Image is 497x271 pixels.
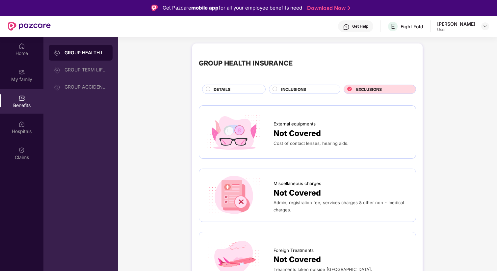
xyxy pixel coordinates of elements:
[483,24,488,29] img: svg+xml;base64,PHN2ZyBpZD0iRHJvcGRvd24tMzJ4MzIiIHhtbG5zPSJodHRwOi8vd3d3LnczLm9yZy8yMDAwL3N2ZyIgd2...
[18,69,25,75] img: svg+xml;base64,PHN2ZyB3aWR0aD0iMjAiIGhlaWdodD0iMjAiIHZpZXdCb3g9IjAgMCAyMCAyMCIgZmlsbD0ibm9uZSIgeG...
[151,5,158,11] img: Logo
[343,24,350,30] img: svg+xml;base64,PHN2ZyBpZD0iSGVscC0zMngzMiIgeG1sbnM9Imh0dHA6Ly93d3cudzMub3JnLzIwMDAvc3ZnIiB3aWR0aD...
[65,67,107,72] div: GROUP TERM LIFE INSURANCE
[274,247,314,254] span: Foreign Treatments
[65,49,107,56] div: GROUP HEALTH INSURANCE
[281,86,306,93] span: INCLUSIONS
[65,84,107,90] div: GROUP ACCIDENTAL INSURANCE
[274,187,321,199] span: Not Covered
[18,43,25,49] img: svg+xml;base64,PHN2ZyBpZD0iSG9tZSIgeG1sbnM9Imh0dHA6Ly93d3cudzMub3JnLzIwMDAvc3ZnIiB3aWR0aD0iMjAiIG...
[54,84,61,91] img: svg+xml;base64,PHN2ZyB3aWR0aD0iMjAiIGhlaWdodD0iMjAiIHZpZXdCb3g9IjAgMCAyMCAyMCIgZmlsbD0ibm9uZSIgeG...
[54,67,61,73] img: svg+xml;base64,PHN2ZyB3aWR0aD0iMjAiIGhlaWdodD0iMjAiIHZpZXdCb3g9IjAgMCAyMCAyMCIgZmlsbD0ibm9uZSIgeG...
[191,5,219,11] strong: mobile app
[163,4,302,12] div: Get Pazcare for all your employee benefits need
[274,141,349,146] span: Cost of contact lenses, hearing aids.
[274,180,321,187] span: Miscellaneous charges
[18,121,25,127] img: svg+xml;base64,PHN2ZyBpZD0iSG9zcGl0YWxzIiB4bWxucz0iaHR0cDovL3d3dy53My5vcmcvMjAwMC9zdmciIHdpZHRoPS...
[274,254,321,266] span: Not Covered
[8,22,51,31] img: New Pazcare Logo
[206,176,262,215] img: icon
[391,22,395,30] span: E
[352,24,368,29] div: Get Help
[274,127,321,140] span: Not Covered
[437,21,475,27] div: [PERSON_NAME]
[401,23,423,30] div: Eight Fold
[274,121,316,127] span: External equipments
[307,5,348,12] a: Download Now
[348,5,350,12] img: Stroke
[18,147,25,153] img: svg+xml;base64,PHN2ZyBpZD0iQ2xhaW0iIHhtbG5zPSJodHRwOi8vd3d3LnczLm9yZy8yMDAwL3N2ZyIgd2lkdGg9IjIwIi...
[214,86,230,93] span: DETAILS
[356,86,382,93] span: EXCLUSIONS
[199,58,293,68] div: GROUP HEALTH INSURANCE
[206,112,262,152] img: icon
[437,27,475,32] div: User
[54,50,61,56] img: svg+xml;base64,PHN2ZyB3aWR0aD0iMjAiIGhlaWdodD0iMjAiIHZpZXdCb3g9IjAgMCAyMCAyMCIgZmlsbD0ibm9uZSIgeG...
[18,95,25,101] img: svg+xml;base64,PHN2ZyBpZD0iQmVuZWZpdHMiIHhtbG5zPSJodHRwOi8vd3d3LnczLm9yZy8yMDAwL3N2ZyIgd2lkdGg9Ij...
[274,200,404,212] span: Admin, registration fee, services charges & other non - medical charges.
